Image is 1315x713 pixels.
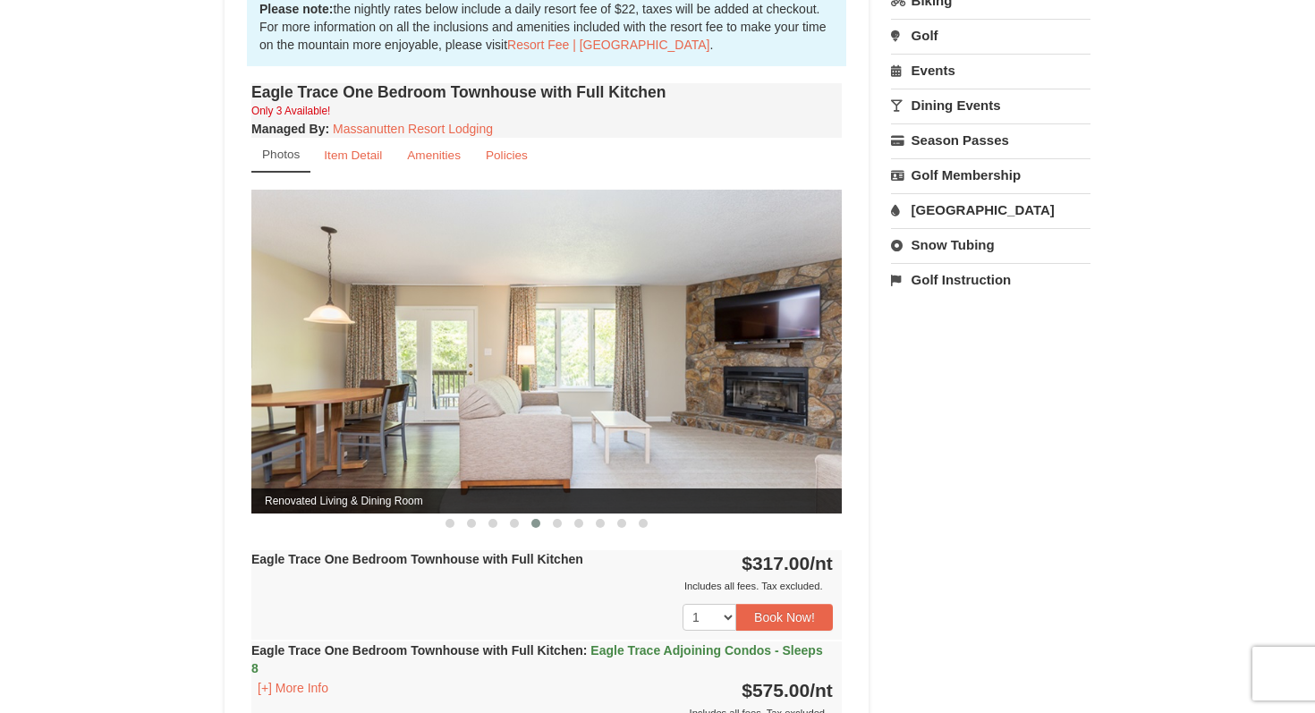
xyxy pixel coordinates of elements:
[507,38,709,52] a: Resort Fee | [GEOGRAPHIC_DATA]
[251,577,833,595] div: Includes all fees. Tax excluded.
[251,488,842,514] span: Renovated Living & Dining Room
[251,190,842,513] img: Renovated Living & Dining Room
[891,54,1090,87] a: Events
[407,149,461,162] small: Amenities
[891,193,1090,226] a: [GEOGRAPHIC_DATA]
[259,2,333,16] strong: Please note:
[891,89,1090,122] a: Dining Events
[251,122,325,136] span: Managed By
[333,122,493,136] a: Massanutten Resort Lodging
[312,138,394,173] a: Item Detail
[251,105,330,117] small: Only 3 Available!
[810,680,833,700] span: /nt
[891,263,1090,296] a: Golf Instruction
[891,158,1090,191] a: Golf Membership
[891,228,1090,261] a: Snow Tubing
[583,643,588,658] span: :
[251,643,823,675] span: Eagle Trace Adjoining Condos - Sleeps 8
[251,552,583,566] strong: Eagle Trace One Bedroom Townhouse with Full Kitchen
[474,138,539,173] a: Policies
[262,148,300,161] small: Photos
[324,149,382,162] small: Item Detail
[742,553,833,573] strong: $317.00
[810,553,833,573] span: /nt
[251,122,329,136] strong: :
[891,19,1090,52] a: Golf
[251,643,823,675] strong: Eagle Trace One Bedroom Townhouse with Full Kitchen
[742,680,810,700] span: $575.00
[486,149,528,162] small: Policies
[251,83,842,101] h4: Eagle Trace One Bedroom Townhouse with Full Kitchen
[891,123,1090,157] a: Season Passes
[251,138,310,173] a: Photos
[736,604,833,631] button: Book Now!
[251,678,335,698] button: [+] More Info
[395,138,472,173] a: Amenities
